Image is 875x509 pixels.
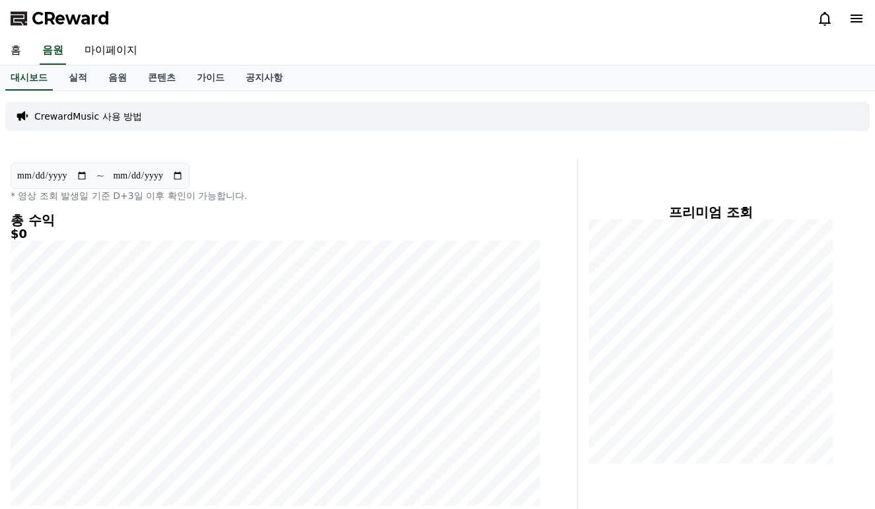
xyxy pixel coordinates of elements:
[11,213,540,227] h4: 총 수익
[235,65,293,91] a: 공지사항
[11,189,540,202] p: * 영상 조회 발생일 기준 D+3일 이후 확인이 가능합니다.
[58,65,98,91] a: 실적
[34,110,142,123] a: CrewardMusic 사용 방법
[32,8,110,29] span: CReward
[74,37,148,65] a: 마이페이지
[5,65,53,91] a: 대시보드
[40,37,66,65] a: 음원
[11,8,110,29] a: CReward
[96,168,104,184] p: ~
[588,205,833,219] h4: 프리미엄 조회
[137,65,186,91] a: 콘텐츠
[11,227,540,241] h5: $0
[98,65,137,91] a: 음원
[186,65,235,91] a: 가이드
